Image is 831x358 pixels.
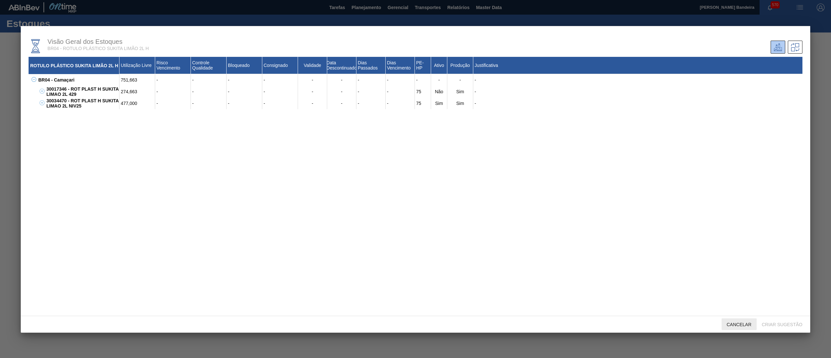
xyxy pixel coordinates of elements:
div: - [386,97,415,109]
div: Risco Vencimento [155,57,191,74]
div: 477,000 [119,97,155,109]
div: - [327,74,356,86]
div: - [356,74,386,86]
div: - [191,86,227,97]
div: - [356,86,386,97]
div: Sim [447,97,473,109]
div: Sim [447,86,473,97]
div: Data Descontinuado [327,57,356,74]
div: Não [431,86,447,97]
div: - [191,74,227,86]
div: 274,663 [119,86,155,97]
div: - [415,74,431,86]
div: - [386,86,415,97]
div: - [155,74,191,86]
div: - [298,97,327,109]
div: Validade [298,57,327,74]
div: - [155,97,191,109]
div: - [473,97,802,109]
div: - [227,86,262,97]
div: - [227,74,262,86]
div: Sim [431,97,447,109]
div: Bloqueado [227,57,262,74]
div: - [262,74,298,86]
div: - [262,97,298,109]
button: Criar sugestão [757,318,808,330]
div: Dias Vencimento [386,57,415,74]
div: - [155,86,191,97]
div: Sugestões de Trasferência [788,41,802,54]
div: BR04 - Camaçari [37,74,119,86]
div: 75 [415,86,431,97]
div: 751,663 [119,74,155,86]
span: Criar sugestão [757,322,808,327]
div: PE-HP [415,57,431,74]
div: Consignado [262,57,298,74]
span: BR04 - ROTULO PLÁSTICO SUKITA LIMÃO 2L H [47,46,149,51]
div: - [447,74,473,86]
div: - [191,97,227,109]
button: Cancelar [722,318,757,330]
div: 30017346 - ROT PLAST H SUKITA LIMAO 2L 429 [45,86,119,97]
div: 75 [415,97,431,109]
div: Unidade Atual/ Unidades [771,41,785,54]
div: - [298,86,327,97]
div: Justificativa [473,57,802,74]
span: Visão Geral dos Estoques [47,38,122,45]
div: - [356,97,386,109]
div: - [262,86,298,97]
div: Controle Qualidade [191,57,227,74]
div: Ativo [431,57,447,74]
div: - [298,74,327,86]
div: - [386,74,415,86]
div: - [473,86,802,97]
div: - [327,86,356,97]
div: Produção [447,57,473,74]
span: Cancelar [722,322,757,327]
div: 30034470 - ROT PLAST H SUKITA LIMAO 2L NIV25 [45,97,119,109]
div: - [227,97,262,109]
div: ROTULO PLÁSTICO SUKITA LIMÃO 2L H [29,57,119,74]
div: - [327,97,356,109]
div: - [473,74,802,86]
div: - [431,74,447,86]
div: Dias Passados [356,57,386,74]
div: Utilização Livre [119,57,155,74]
